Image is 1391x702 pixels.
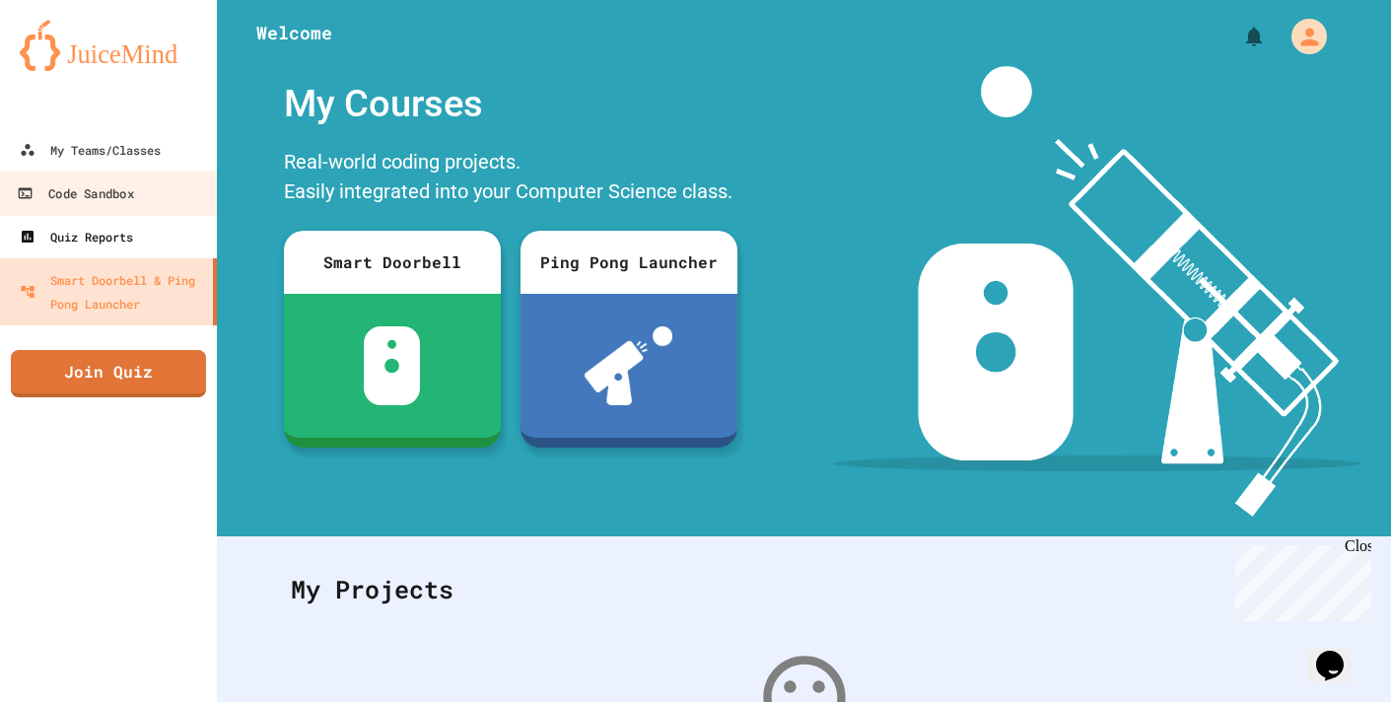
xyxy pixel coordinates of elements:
[1206,20,1271,53] div: My Notifications
[274,142,747,216] div: Real-world coding projects. Easily integrated into your Computer Science class.
[20,20,197,71] img: logo-orange.svg
[271,551,1337,628] div: My Projects
[20,268,205,316] div: Smart Doorbell & Ping Pong Launcher
[11,350,206,397] a: Join Quiz
[1271,14,1332,59] div: My Account
[1227,537,1371,621] iframe: chat widget
[20,138,161,162] div: My Teams/Classes
[8,8,136,125] div: Chat with us now!Close
[284,231,501,294] div: Smart Doorbell
[17,181,133,206] div: Code Sandbox
[1308,623,1371,682] iframe: chat widget
[274,66,747,142] div: My Courses
[20,225,133,248] div: Quiz Reports
[521,231,737,294] div: Ping Pong Launcher
[833,66,1361,517] img: banner-image-my-projects.png
[364,326,420,405] img: sdb-white.svg
[585,326,672,405] img: ppl-with-ball.png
